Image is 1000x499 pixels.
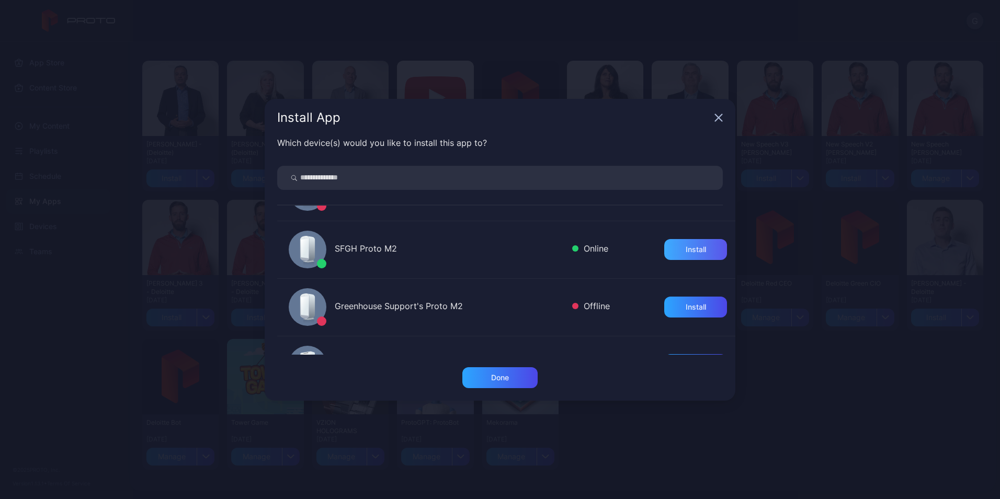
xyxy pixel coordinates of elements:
[664,297,727,317] button: Install
[277,111,710,124] div: Install App
[277,137,723,149] div: Which device(s) would you like to install this app to?
[491,373,509,382] div: Done
[462,367,538,388] button: Done
[686,245,706,254] div: Install
[686,303,706,311] div: Install
[664,239,727,260] button: Install
[572,242,608,257] div: Online
[572,300,610,315] div: Offline
[335,242,564,257] div: SFGH Proto M2
[335,300,564,315] div: Greenhouse Support's Proto M2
